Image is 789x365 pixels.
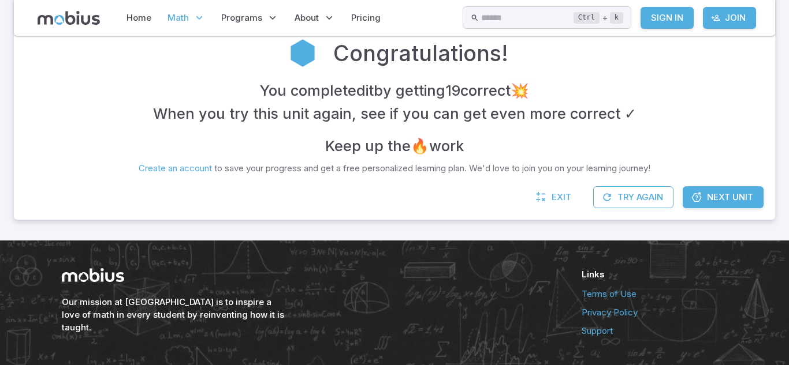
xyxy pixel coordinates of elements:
button: Try Again [593,186,673,208]
h2: Congratulations! [333,37,508,69]
kbd: k [610,12,623,24]
h6: Our mission at [GEOGRAPHIC_DATA] is to inspire a love of math in every student by reinventing how... [62,296,287,334]
span: Next Unit [707,191,753,204]
a: Terms of Use [582,288,727,300]
a: Exit [530,186,579,208]
span: Exit [552,191,571,204]
a: Sign In [641,7,694,29]
a: Support [582,325,727,337]
h4: When you try this unit again, see if you can get even more correct ✓ [153,102,637,125]
span: About [295,12,319,24]
kbd: Ctrl [574,12,600,24]
a: Create an account [139,163,212,174]
span: Programs [221,12,262,24]
h4: Keep up the 🔥 work [325,134,464,157]
a: Pricing [348,5,384,31]
h6: Links [582,268,727,281]
h4: You completed it by getting 19 correct 💥 [260,79,529,102]
a: Join [703,7,756,29]
a: Privacy Policy [582,306,727,319]
span: Math [168,12,189,24]
p: to save your progress and get a free personalized learning plan. We'd love to join you on your le... [139,162,650,175]
a: Home [123,5,155,31]
a: Next Unit [683,186,764,208]
div: + [574,11,623,25]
